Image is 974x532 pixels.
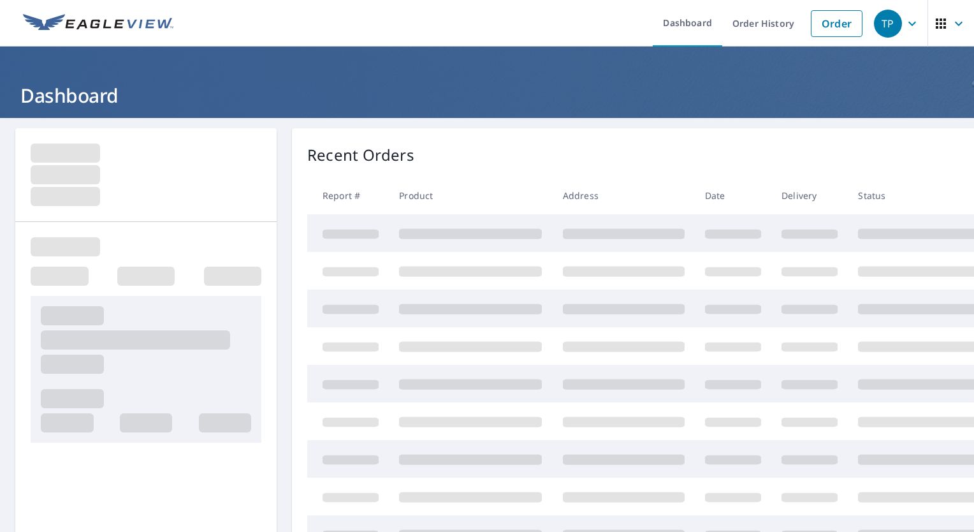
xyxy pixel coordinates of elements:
div: TP [874,10,902,38]
img: EV Logo [23,14,173,33]
th: Delivery [771,177,848,214]
a: Order [811,10,862,37]
th: Date [695,177,771,214]
th: Product [389,177,552,214]
p: Recent Orders [307,144,414,166]
h1: Dashboard [15,82,959,108]
th: Address [553,177,695,214]
th: Report # [307,177,389,214]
